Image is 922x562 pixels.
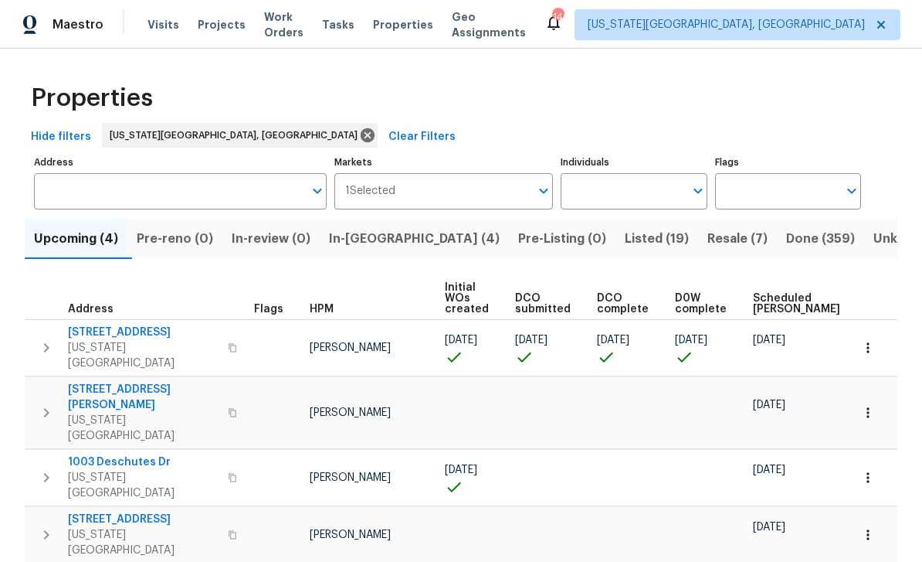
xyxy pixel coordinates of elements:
[310,407,391,418] span: [PERSON_NAME]
[68,413,219,444] span: [US_STATE][GEOGRAPHIC_DATA]
[552,9,563,25] div: 14
[515,293,571,315] span: DCO submitted
[322,19,354,30] span: Tasks
[715,158,861,167] label: Flags
[232,228,310,250] span: In-review (0)
[588,17,865,32] span: [US_STATE][GEOGRAPHIC_DATA], [GEOGRAPHIC_DATA]
[675,293,727,315] span: D0W complete
[373,17,433,32] span: Properties
[515,335,547,346] span: [DATE]
[310,530,391,540] span: [PERSON_NAME]
[310,472,391,483] span: [PERSON_NAME]
[34,158,327,167] label: Address
[533,180,554,202] button: Open
[310,342,391,353] span: [PERSON_NAME]
[102,123,378,148] div: [US_STATE][GEOGRAPHIC_DATA], [GEOGRAPHIC_DATA]
[334,158,554,167] label: Markets
[786,228,855,250] span: Done (359)
[264,9,303,40] span: Work Orders
[753,465,785,475] span: [DATE]
[841,180,863,202] button: Open
[382,123,462,152] button: Clear Filters
[110,128,364,143] span: [US_STATE][GEOGRAPHIC_DATA], [GEOGRAPHIC_DATA]
[597,335,629,346] span: [DATE]
[68,340,219,371] span: [US_STATE][GEOGRAPHIC_DATA]
[68,304,114,315] span: Address
[68,382,219,413] span: [STREET_ADDRESS][PERSON_NAME]
[707,228,768,250] span: Resale (7)
[518,228,606,250] span: Pre-Listing (0)
[307,180,328,202] button: Open
[147,17,179,32] span: Visits
[68,512,219,527] span: [STREET_ADDRESS]
[34,228,118,250] span: Upcoming (4)
[68,470,219,501] span: [US_STATE][GEOGRAPHIC_DATA]
[445,282,489,315] span: Initial WOs created
[345,185,395,198] span: 1 Selected
[68,527,219,558] span: [US_STATE][GEOGRAPHIC_DATA]
[452,9,526,40] span: Geo Assignments
[25,123,97,152] button: Hide filters
[31,90,153,106] span: Properties
[388,128,456,147] span: Clear Filters
[137,228,213,250] span: Pre-reno (0)
[31,128,91,147] span: Hide filters
[687,180,709,202] button: Open
[53,17,103,32] span: Maestro
[597,293,649,315] span: DCO complete
[198,17,246,32] span: Projects
[68,455,219,470] span: 1003 Deschutes Dr
[753,293,840,315] span: Scheduled [PERSON_NAME]
[625,228,689,250] span: Listed (19)
[753,400,785,410] span: [DATE]
[561,158,707,167] label: Individuals
[445,335,477,346] span: [DATE]
[753,335,785,346] span: [DATE]
[310,304,334,315] span: HPM
[445,465,477,475] span: [DATE]
[753,522,785,533] span: [DATE]
[254,304,283,315] span: Flags
[329,228,500,250] span: In-[GEOGRAPHIC_DATA] (4)
[68,325,219,340] span: [STREET_ADDRESS]
[675,335,707,346] span: [DATE]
